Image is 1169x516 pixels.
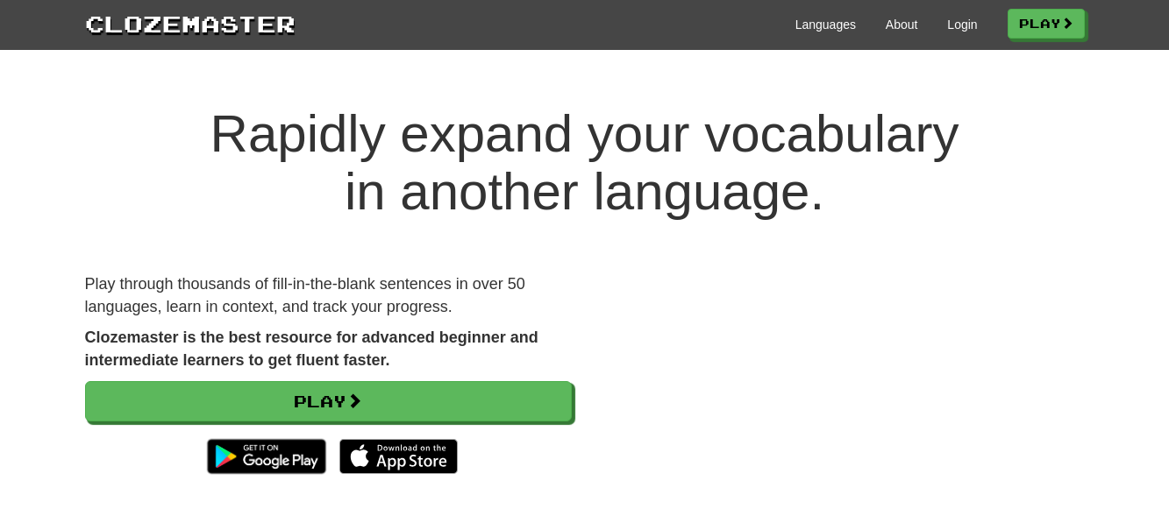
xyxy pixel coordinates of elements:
a: Clozemaster [85,7,296,39]
a: Play [85,381,572,421]
p: Play through thousands of fill-in-the-blank sentences in over 50 languages, learn in context, and... [85,273,572,318]
a: Play [1008,9,1085,39]
a: Languages [795,16,856,33]
img: Get it on Google Play [198,430,334,483]
a: About [886,16,918,33]
img: Download_on_the_App_Store_Badge_US-UK_135x40-25178aeef6eb6b83b96f5f2d004eda3bffbb37122de64afbaef7... [339,439,458,474]
a: Login [947,16,977,33]
strong: Clozemaster is the best resource for advanced beginner and intermediate learners to get fluent fa... [85,329,538,369]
